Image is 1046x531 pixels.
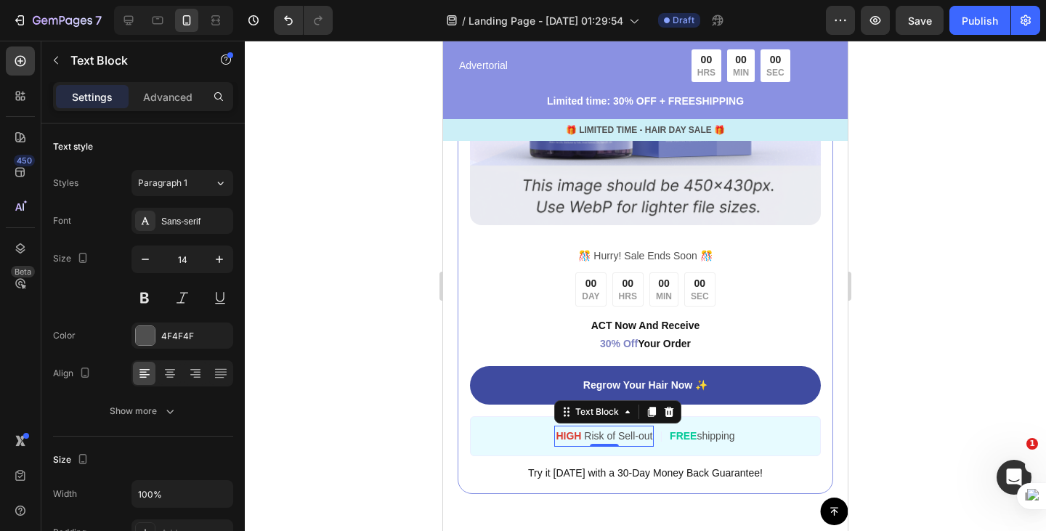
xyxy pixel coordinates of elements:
[110,404,177,418] div: Show more
[53,398,233,424] button: Show more
[1026,438,1038,450] span: 1
[14,155,35,166] div: 450
[53,177,78,190] div: Styles
[274,6,333,35] div: Undo/Redo
[53,364,94,384] div: Align
[962,13,998,28] div: Publish
[53,329,76,342] div: Color
[138,177,187,190] span: Paragraph 1
[53,249,92,269] div: Size
[70,52,194,69] p: Text Block
[53,487,77,500] div: Width
[949,6,1010,35] button: Publish
[896,6,944,35] button: Save
[53,140,93,153] div: Text style
[997,460,1031,495] iframe: Intercom live chat
[72,89,113,105] p: Settings
[95,12,102,29] p: 7
[143,89,192,105] p: Advanced
[53,214,71,227] div: Font
[6,6,108,35] button: 7
[462,13,466,28] span: /
[673,14,694,27] span: Draft
[132,481,232,507] input: Auto
[908,15,932,27] span: Save
[53,450,92,470] div: Size
[11,266,35,277] div: Beta
[469,13,623,28] span: Landing Page - [DATE] 01:29:54
[161,330,230,343] div: 4F4F4F
[443,41,848,531] iframe: Design area
[161,215,230,228] div: Sans-serif
[131,170,233,196] button: Paragraph 1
